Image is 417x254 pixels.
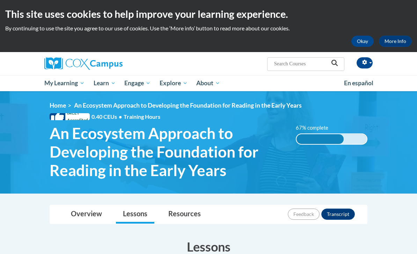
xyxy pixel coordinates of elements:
[161,205,208,224] a: Resources
[5,7,412,21] h2: This site uses cookies to help improve your learning experience.
[297,134,344,144] div: 67% complete
[44,79,85,87] span: My Learning
[40,75,89,91] a: My Learning
[124,79,151,87] span: Engage
[44,57,147,70] a: Cox Campus
[120,75,155,91] a: Engage
[89,75,120,91] a: Learn
[196,79,220,87] span: About
[192,75,225,91] a: About
[50,113,90,120] span: IACET Accredited
[119,113,122,120] span: •
[288,209,320,220] button: Feedback
[321,209,355,220] button: Transcript
[39,75,378,91] div: Main menu
[94,79,116,87] span: Learn
[74,102,302,109] span: An Ecosystem Approach to Developing the Foundation for Reading in the Early Years
[273,59,329,68] input: Search Courses
[339,76,378,90] a: En español
[155,75,192,91] a: Explore
[50,124,285,179] span: An Ecosystem Approach to Developing the Foundation for Reading in the Early Years
[44,57,123,70] img: Cox Campus
[92,113,124,121] span: 0.40 CEUs
[344,79,373,87] span: En español
[329,59,340,68] button: Search
[5,24,412,32] p: By continuing to use the site you agree to our use of cookies. Use the ‘More info’ button to read...
[50,102,66,109] a: Home
[351,36,374,47] button: Okay
[64,205,109,224] a: Overview
[379,36,412,47] a: More Info
[296,124,336,132] label: 67% complete
[357,57,373,68] button: Account Settings
[124,113,160,120] span: Training Hours
[116,205,154,224] a: Lessons
[160,79,188,87] span: Explore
